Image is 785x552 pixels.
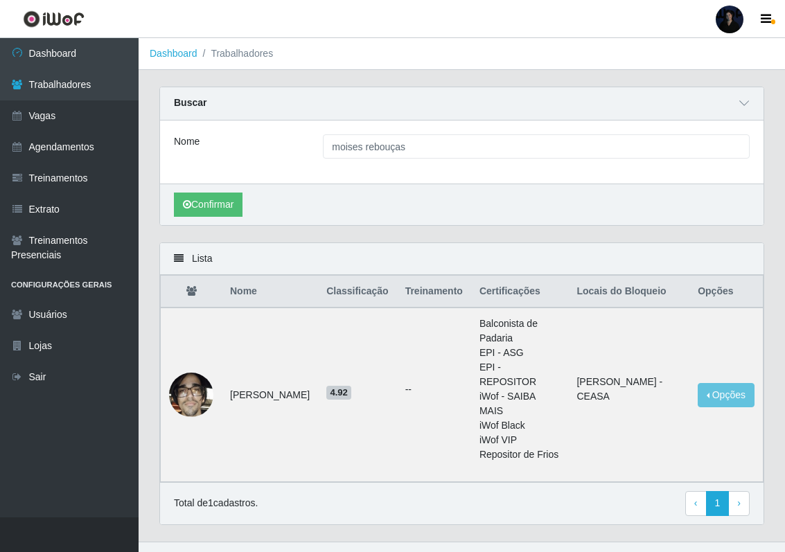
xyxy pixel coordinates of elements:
[685,491,707,516] a: Previous
[197,46,274,61] li: Trabalhadores
[479,433,561,447] li: iWof VIP
[479,317,561,346] li: Balconista de Padaria
[174,97,206,108] strong: Buscar
[23,10,85,28] img: CoreUI Logo
[174,193,242,217] button: Confirmar
[222,276,318,308] th: Nome
[479,389,561,418] li: iWof - SAIBA MAIS
[698,383,755,407] button: Opções
[323,134,750,159] input: Digite o Nome...
[685,491,750,516] nav: pagination
[568,276,689,308] th: Locais do Bloqueio
[326,386,351,400] span: 4.92
[706,491,730,516] a: 1
[318,276,397,308] th: Classificação
[479,360,561,389] li: EPI - REPOSITOR
[479,346,561,360] li: EPI - ASG
[160,243,764,275] div: Lista
[694,497,698,508] span: ‹
[689,276,763,308] th: Opções
[471,276,569,308] th: Certificações
[174,496,258,510] p: Total de 1 cadastros.
[169,365,213,424] img: 1748926864127.jpeg
[222,308,318,482] td: [PERSON_NAME]
[397,276,471,308] th: Treinamento
[728,491,750,516] a: Next
[139,38,785,70] nav: breadcrumb
[479,418,561,433] li: iWof Black
[405,382,463,397] ul: --
[576,375,681,404] li: [PERSON_NAME] - CEASA
[174,134,200,149] label: Nome
[150,48,197,59] a: Dashboard
[737,497,741,508] span: ›
[479,447,561,462] li: Repositor de Frios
